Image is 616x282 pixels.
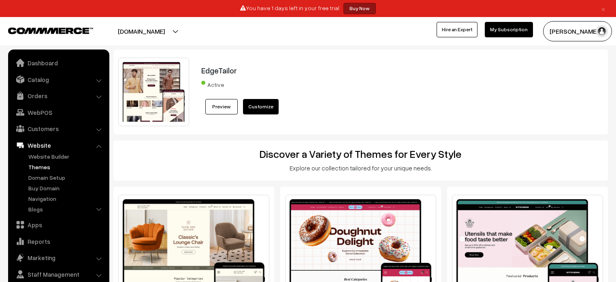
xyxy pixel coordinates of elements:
[8,28,93,34] img: COMMMERCE
[26,173,107,182] a: Domain Setup
[10,138,107,153] a: Website
[10,56,107,70] a: Dashboard
[243,99,279,114] a: Customize
[26,152,107,161] a: Website Builder
[596,25,608,37] img: user
[119,164,602,172] h3: Explore our collection tailored for your unique needs.
[10,88,107,103] a: Orders
[485,22,533,37] a: My Subscription
[343,3,376,14] a: Buy Now
[26,194,107,203] a: Navigation
[10,267,107,282] a: Staff Management
[10,105,107,120] a: WebPOS
[119,148,602,160] h2: Discover a Variety of Themes for Every Style
[205,99,238,114] a: Preview
[26,184,107,192] a: Buy Domain
[10,250,107,265] a: Marketing
[543,21,612,41] button: [PERSON_NAME]
[8,25,79,35] a: COMMMERCE
[26,205,107,213] a: Blogs
[90,21,193,41] button: [DOMAIN_NAME]
[201,66,562,75] h3: EdgeTailor
[201,78,242,89] span: Active
[437,22,477,37] a: Hire an Expert
[10,121,107,136] a: Customers
[10,234,107,249] a: Reports
[118,58,189,126] img: EdgeTailor
[10,217,107,232] a: Apps
[3,3,613,14] div: You have 1 days left in your free trial
[26,163,107,171] a: Themes
[10,72,107,87] a: Catalog
[598,4,609,13] a: ×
